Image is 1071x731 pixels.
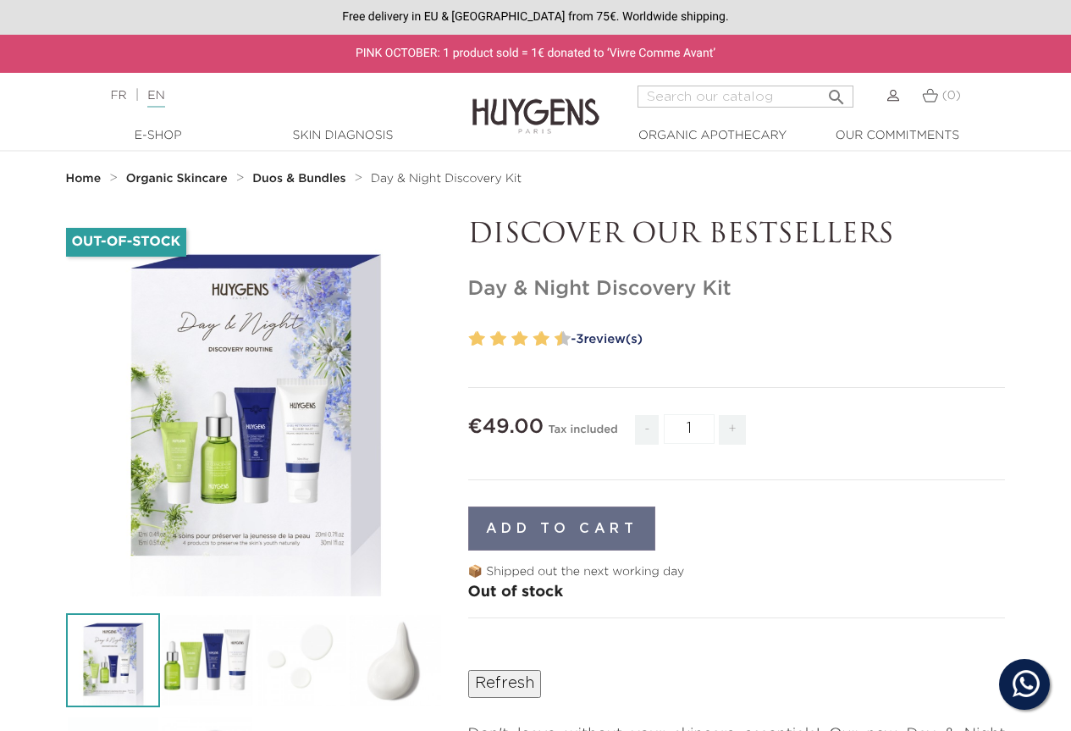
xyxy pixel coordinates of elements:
button:  [821,80,852,103]
a: Organic Skincare [126,172,232,186]
a: E-Shop [74,127,243,145]
input: Refresh [468,670,541,698]
a: Duos & Bundles [252,172,350,186]
label: 10 [558,327,571,352]
label: 4 [494,327,506,352]
a: EN [147,90,164,108]
span: Out of stock [468,584,564,600]
div: Tax included [549,412,618,457]
span: + [719,415,746,445]
strong: Organic Skincare [126,173,228,185]
strong: Home [66,173,102,185]
a: Day & Night Discovery Kit [371,172,522,186]
a: Skin Diagnosis [258,127,428,145]
label: 3 [487,327,493,352]
strong: Duos & Bundles [252,173,345,185]
label: 7 [529,327,535,352]
h1: Day & Night Discovery Kit [468,277,1006,302]
label: 8 [537,327,549,352]
input: Search [638,86,853,108]
i:  [826,82,847,102]
label: 1 [466,327,472,352]
label: 9 [551,327,557,352]
label: 5 [508,327,514,352]
div: | [102,86,433,106]
img: Huygens [472,71,599,136]
span: (0) [942,90,961,102]
span: 3 [576,333,583,346]
label: 2 [472,327,485,352]
span: €49.00 [468,417,544,437]
label: 6 [516,327,528,352]
a: FR [110,90,126,102]
p: DISCOVER OUR BESTSELLERS [468,219,1006,252]
p: 📦 Shipped out the next working day [468,563,1006,581]
a: Organic Apothecary [628,127,798,145]
button: Add to cart [468,507,656,551]
input: Quantity [664,414,715,444]
a: -3review(s) [566,327,1006,352]
a: Our commitments [813,127,982,145]
span: - [635,415,659,445]
span: Day & Night Discovery Kit [371,173,522,185]
a: Home [66,172,105,186]
li: Out-of-Stock [66,228,187,257]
